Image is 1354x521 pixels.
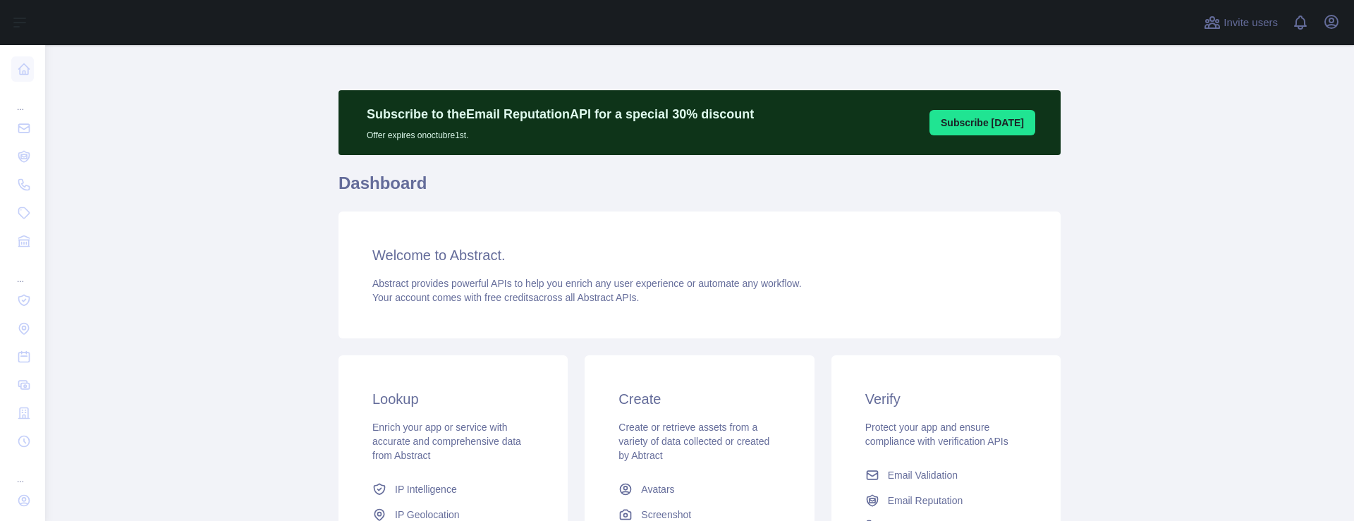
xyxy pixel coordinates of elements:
a: Avatars [613,477,786,502]
span: free credits [484,292,533,303]
div: ... [11,85,34,113]
span: Protect your app and ensure compliance with verification APIs [865,422,1008,447]
button: Subscribe [DATE] [929,110,1035,135]
span: IP Intelligence [395,482,457,496]
p: Offer expires on octubre 1st. [367,124,754,141]
div: ... [11,457,34,485]
a: IP Intelligence [367,477,539,502]
button: Invite users [1201,11,1281,34]
p: Subscribe to the Email Reputation API for a special 30 % discount [367,104,754,124]
h3: Verify [865,389,1027,409]
h3: Lookup [372,389,534,409]
span: Enrich your app or service with accurate and comprehensive data from Abstract [372,422,521,461]
a: Email Validation [860,462,1032,488]
h1: Dashboard [338,172,1061,206]
span: Invite users [1224,15,1278,31]
a: Email Reputation [860,488,1032,513]
span: Create or retrieve assets from a variety of data collected or created by Abtract [618,422,769,461]
h3: Welcome to Abstract. [372,245,1027,265]
span: Email Validation [888,468,958,482]
h3: Create [618,389,780,409]
span: Avatars [641,482,674,496]
span: Abstract provides powerful APIs to help you enrich any user experience or automate any workflow. [372,278,802,289]
span: Your account comes with across all Abstract APIs. [372,292,639,303]
span: Email Reputation [888,494,963,508]
div: ... [11,257,34,285]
